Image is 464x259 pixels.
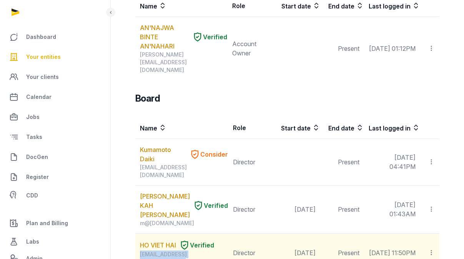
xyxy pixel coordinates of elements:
span: Tasks [26,132,42,142]
td: Account Owner [228,17,274,80]
div: [PERSON_NAME][EMAIL_ADDRESS][DOMAIN_NAME] [140,51,227,74]
span: [DATE] 04:41PM [389,154,416,170]
a: AN'NAJWA BINTE AN'NAHARI [140,23,189,51]
a: DocGen [6,148,104,166]
th: Start date [274,117,321,139]
a: HO VIET HAI [140,241,176,250]
div: [EMAIL_ADDRESS][DOMAIN_NAME] [140,164,228,179]
a: CDD [6,188,104,203]
th: Last logged in [364,117,420,139]
a: Tasks [6,128,104,146]
span: [DATE] 01:43AM [389,201,416,218]
a: Calendar [6,88,104,106]
a: [PERSON_NAME] KAH [PERSON_NAME] [140,192,190,219]
span: Calendar [26,92,52,102]
span: [DATE] 01:12PM [369,45,416,52]
h3: Board [135,92,160,105]
span: Labs [26,237,39,246]
span: Your clients [26,72,59,82]
span: Verified [204,201,228,210]
td: Director [228,185,274,234]
a: Labs [6,232,104,251]
span: Verified [190,241,214,250]
th: End date [320,117,364,139]
span: [DATE] 11:50PM [369,249,416,257]
span: DocGen [26,152,48,162]
a: Your entities [6,48,104,66]
span: Dashboard [26,32,56,42]
a: Plan and Billing [6,214,104,232]
span: Register [26,172,49,182]
span: Present [338,206,359,213]
a: Your clients [6,68,104,86]
span: Verified [203,32,227,42]
span: Present [338,45,359,52]
span: Plan and Billing [26,219,68,228]
a: Register [6,168,104,186]
td: Director [228,139,274,185]
span: Present [338,249,359,257]
td: [DATE] [274,185,321,234]
th: Role [228,117,274,139]
a: Dashboard [6,28,104,46]
span: Your entities [26,52,61,62]
th: Name [135,117,228,139]
a: Kumamoto Daiki [140,145,186,164]
a: Jobs [6,108,104,126]
div: m@[DOMAIN_NAME] [140,219,228,227]
span: Present [338,158,359,166]
span: CDD [26,191,38,200]
span: Jobs [26,112,40,122]
span: Consider [200,150,228,159]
